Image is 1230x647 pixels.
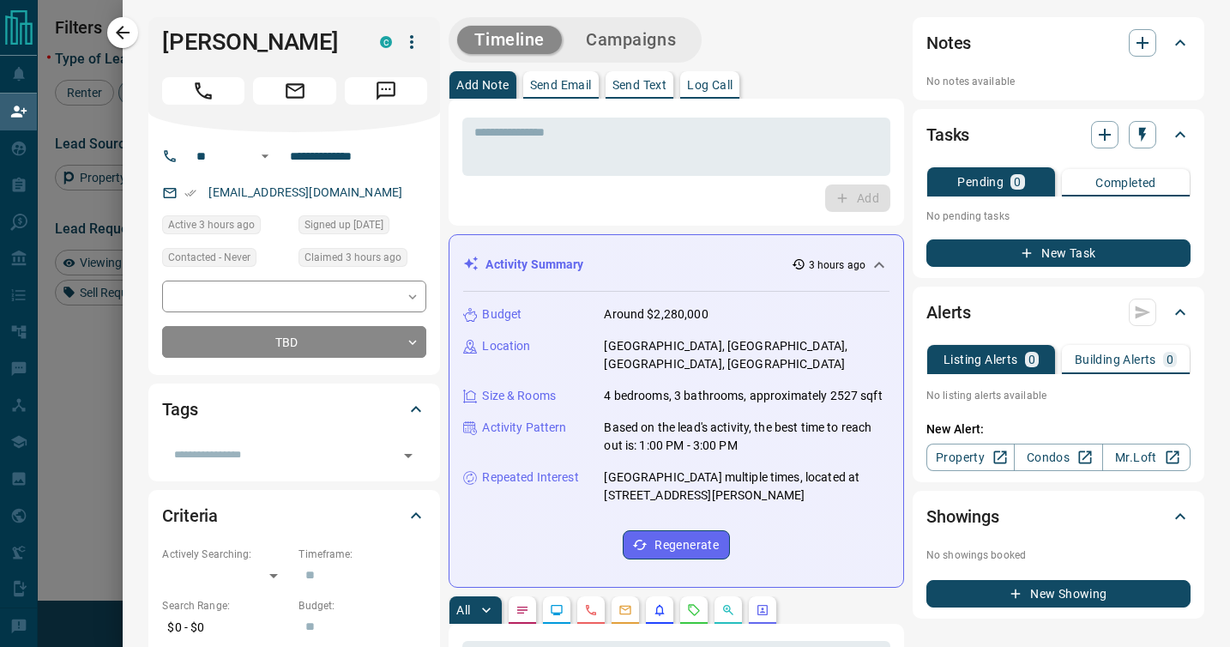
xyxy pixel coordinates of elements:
div: Notes [926,22,1191,63]
svg: Lead Browsing Activity [550,603,564,617]
svg: Listing Alerts [653,603,666,617]
p: Send Email [530,79,592,91]
div: TBD [162,326,426,358]
svg: Email Verified [184,187,196,199]
div: Thu Jul 24 2025 [298,215,426,239]
p: 3 hours ago [809,257,865,273]
button: Open [255,146,275,166]
div: Criteria [162,495,426,536]
span: Contacted - Never [168,249,250,266]
svg: Notes [516,603,529,617]
span: Call [162,77,244,105]
p: Activity Pattern [482,419,566,437]
p: Budget: [298,598,426,614]
p: No listing alerts available [926,388,1191,403]
div: Tags [162,389,426,430]
p: Send Text [612,79,667,91]
p: 0 [1028,354,1035,366]
p: Location [482,337,530,355]
p: Search Range: [162,598,290,614]
h1: [PERSON_NAME] [162,28,354,56]
p: 0 [1167,354,1173,366]
p: 4 bedrooms, 3 bathrooms, approximately 2527 sqft [604,387,882,405]
span: Claimed 3 hours ago [304,249,401,266]
a: [EMAIL_ADDRESS][DOMAIN_NAME] [208,185,402,199]
svg: Emails [618,603,632,617]
span: Message [345,77,427,105]
svg: Calls [584,603,598,617]
p: Actively Searching: [162,547,290,562]
svg: Agent Actions [756,603,769,617]
p: Log Call [687,79,733,91]
p: [GEOGRAPHIC_DATA], [GEOGRAPHIC_DATA], [GEOGRAPHIC_DATA], [GEOGRAPHIC_DATA] [604,337,889,373]
span: Signed up [DATE] [304,216,383,233]
div: Tasks [926,114,1191,155]
p: 0 [1014,176,1021,188]
p: Timeframe: [298,547,426,562]
button: Regenerate [623,530,730,559]
button: New Showing [926,580,1191,608]
span: Active 3 hours ago [168,216,255,233]
div: Sun Sep 14 2025 [298,248,426,272]
button: Campaigns [569,26,693,54]
h2: Notes [926,29,971,57]
p: $0 - $0 [162,614,290,642]
div: condos.ca [380,36,392,48]
a: Condos [1014,444,1102,471]
p: Around $2,280,000 [604,305,708,323]
p: No showings booked [926,547,1191,563]
p: Add Note [456,79,509,91]
p: Budget [482,305,522,323]
p: Based on the lead's activity, the best time to reach out is: 1:00 PM - 3:00 PM [604,419,889,455]
p: Building Alerts [1075,354,1156,366]
button: New Task [926,239,1191,267]
button: Open [396,444,420,468]
p: Listing Alerts [944,354,1018,366]
h2: Alerts [926,299,971,326]
p: No pending tasks [926,203,1191,229]
a: Property [926,444,1015,471]
p: Completed [1095,177,1156,189]
div: Sun Sep 14 2025 [162,215,290,239]
button: Timeline [457,26,562,54]
p: New Alert: [926,420,1191,438]
p: All [456,604,470,616]
p: No notes available [926,74,1191,89]
p: Activity Summary [485,256,583,274]
a: Mr.Loft [1102,444,1191,471]
h2: Showings [926,503,999,530]
div: Showings [926,496,1191,537]
svg: Opportunities [721,603,735,617]
svg: Requests [687,603,701,617]
p: Size & Rooms [482,387,556,405]
p: [GEOGRAPHIC_DATA] multiple times, located at [STREET_ADDRESS][PERSON_NAME] [604,469,889,505]
span: Email [253,77,335,105]
p: Pending [957,176,1004,188]
h2: Tasks [926,121,969,148]
div: Alerts [926,292,1191,333]
p: Repeated Interest [482,469,578,487]
div: Activity Summary3 hours ago [463,249,889,281]
h2: Tags [162,396,197,423]
h2: Criteria [162,502,218,529]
